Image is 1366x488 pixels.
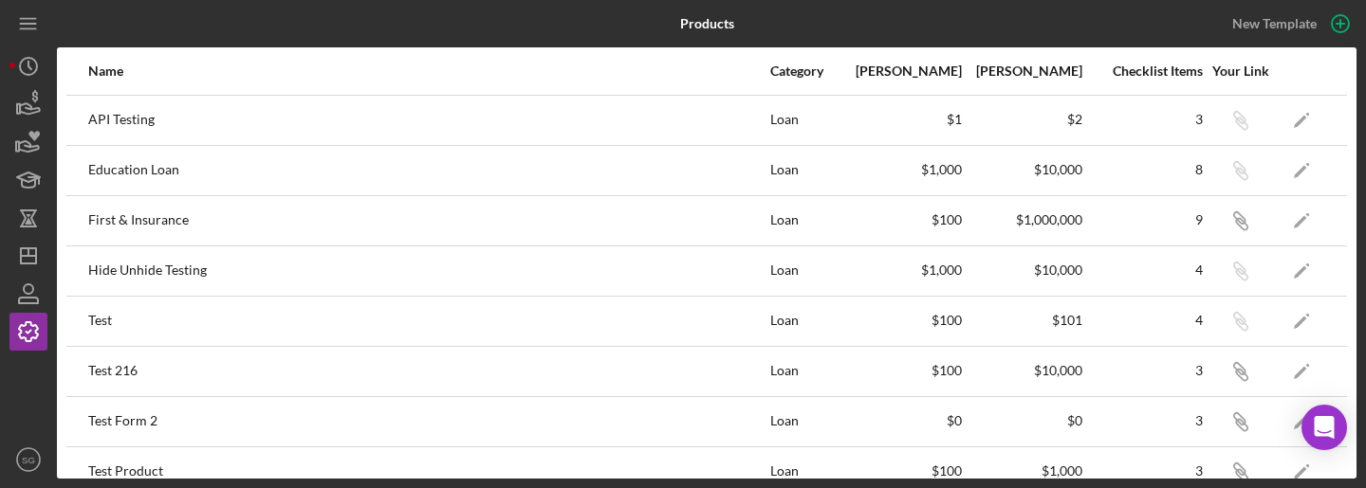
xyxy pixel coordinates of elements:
[964,463,1082,479] div: $1,000
[1084,212,1203,227] div: 9
[964,363,1082,378] div: $10,000
[843,262,962,278] div: $1,000
[843,162,962,177] div: $1,000
[964,313,1082,328] div: $101
[770,348,841,395] div: Loan
[770,197,841,244] div: Loan
[1084,313,1203,328] div: 4
[843,413,962,428] div: $0
[843,463,962,479] div: $100
[9,441,47,479] button: SG
[1084,262,1203,278] div: 4
[680,16,734,31] b: Products
[88,147,768,194] div: Education Loan
[770,63,841,79] div: Category
[88,97,768,144] div: API Testing
[843,363,962,378] div: $100
[88,298,768,345] div: Test
[1232,9,1317,38] div: New Template
[770,97,841,144] div: Loan
[1205,63,1276,79] div: Your Link
[964,63,1082,79] div: [PERSON_NAME]
[1084,162,1203,177] div: 8
[88,348,768,395] div: Test 216
[88,63,768,79] div: Name
[88,197,768,244] div: First & Insurance
[1301,405,1347,450] div: Open Intercom Messenger
[843,212,962,227] div: $100
[1084,413,1203,428] div: 3
[88,398,768,445] div: Test Form 2
[964,162,1082,177] div: $10,000
[770,147,841,194] div: Loan
[843,112,962,127] div: $1
[964,262,1082,278] div: $10,000
[1084,363,1203,378] div: 3
[964,212,1082,227] div: $1,000,000
[1084,463,1203,479] div: 3
[1221,9,1357,38] button: New Template
[843,63,962,79] div: [PERSON_NAME]
[770,247,841,295] div: Loan
[1084,63,1203,79] div: Checklist Items
[770,398,841,445] div: Loan
[843,313,962,328] div: $100
[22,455,35,465] text: SG
[88,247,768,295] div: Hide Unhide Testing
[770,298,841,345] div: Loan
[964,112,1082,127] div: $2
[1084,112,1203,127] div: 3
[964,413,1082,428] div: $0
